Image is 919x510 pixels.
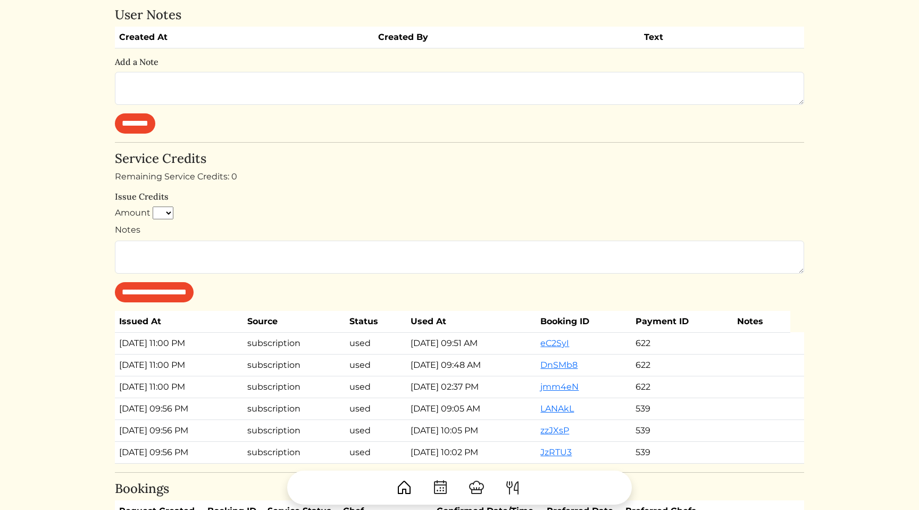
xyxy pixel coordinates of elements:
a: zzJXsP [540,425,569,435]
td: 539 [631,441,733,463]
img: House-9bf13187bcbb5817f509fe5e7408150f90897510c4275e13d0d5fca38e0b5951.svg [396,479,413,496]
td: [DATE] 11:00 PM [115,332,243,354]
td: used [345,376,407,398]
td: 622 [631,332,733,354]
td: subscription [243,419,345,441]
a: JzRTU3 [540,447,572,457]
th: Payment ID [631,311,733,333]
th: Issued At [115,311,243,333]
td: subscription [243,398,345,419]
td: subscription [243,376,345,398]
th: Text [640,27,765,48]
td: [DATE] 02:37 PM [406,376,536,398]
label: Amount [115,207,151,219]
td: used [345,398,407,419]
td: [DATE] 09:56 PM [115,398,243,419]
th: Status [345,311,407,333]
th: Source [243,311,345,333]
td: used [345,332,407,354]
th: Notes [733,311,790,333]
img: CalendarDots-5bcf9d9080389f2a281d69619e1c85352834be518fbc73d9501aef674afc0d57.svg [432,479,449,496]
img: ChefHat-a374fb509e4f37eb0702ca99f5f64f3b6956810f32a249b33092029f8484b388.svg [468,479,485,496]
td: [DATE] 11:00 PM [115,376,243,398]
th: Created At [115,27,374,48]
th: Booking ID [536,311,631,333]
th: Used At [406,311,536,333]
div: Remaining Service Credits: 0 [115,170,804,183]
td: [DATE] 09:51 AM [406,332,536,354]
td: subscription [243,441,345,463]
td: 539 [631,419,733,441]
td: 622 [631,354,733,376]
img: ForkKnife-55491504ffdb50bab0c1e09e7649658475375261d09fd45db06cec23bce548bf.svg [504,479,521,496]
td: subscription [243,332,345,354]
td: [DATE] 09:56 PM [115,419,243,441]
a: DnSMb8 [540,360,578,370]
td: used [345,419,407,441]
td: [DATE] 09:48 AM [406,354,536,376]
a: jmm4eN [540,382,579,392]
h6: Add a Note [115,57,804,67]
td: [DATE] 10:02 PM [406,441,536,463]
h4: User Notes [115,7,804,23]
h4: Service Credits [115,151,804,167]
h6: Issue Credits [115,192,804,202]
td: used [345,354,407,376]
td: [DATE] 11:00 PM [115,354,243,376]
label: Notes [115,224,140,236]
td: [DATE] 09:56 PM [115,441,243,463]
td: [DATE] 10:05 PM [406,419,536,441]
td: 622 [631,376,733,398]
td: used [345,441,407,463]
th: Created By [374,27,640,48]
td: 539 [631,398,733,419]
td: [DATE] 09:05 AM [406,398,536,419]
a: eC2SyI [540,338,569,348]
td: subscription [243,354,345,376]
a: LANAkL [540,404,574,414]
